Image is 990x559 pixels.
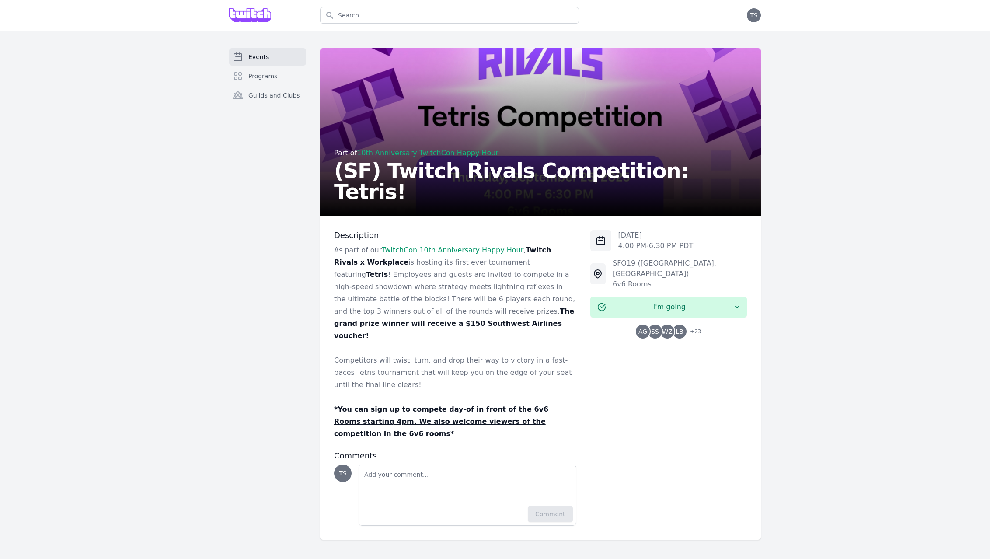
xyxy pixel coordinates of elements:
p: As part of our , is hosting its first ever tournament featuring ! Employees and guests are invite... [334,244,576,342]
div: 6v6 Rooms [613,279,747,290]
a: 10th Anniversary TwitchCon Happy Hour [357,149,498,157]
a: Programs [229,67,306,85]
button: TS [747,8,761,22]
span: SS [651,328,659,335]
button: I'm going [590,297,747,318]
h3: Comments [334,451,576,461]
span: AG [638,328,647,335]
button: Comment [528,506,573,522]
h2: (SF) Twitch Rivals Competition: Tetris! [334,160,747,202]
p: [DATE] [618,230,694,241]
span: I'm going [606,302,733,312]
u: *You can sign up to compete day-of in front of the 6v6 Rooms starting 4pm. We also welcome viewer... [334,405,548,438]
span: WZ [662,328,672,335]
strong: Tetris [366,270,388,279]
span: LB [676,328,683,335]
span: Programs [248,72,277,80]
strong: The grand prize winner will receive a $150 Southwest Airlines voucher! [334,307,574,340]
img: Grove [229,8,271,22]
p: Competitors will twist, turn, and drop their way to victory in a fast-paces Tetris tournament tha... [334,354,576,391]
span: TS [750,12,757,18]
input: Search [320,7,579,24]
a: Guilds and Clubs [229,87,306,104]
h3: Description [334,230,576,241]
span: TS [339,470,346,476]
nav: Sidebar [229,48,306,118]
div: SFO19 ([GEOGRAPHIC_DATA], [GEOGRAPHIC_DATA]) [613,258,747,279]
a: TwitchCon 10th Anniversary Happy Hour [382,246,523,254]
span: Events [248,52,269,61]
span: + 23 [685,326,701,339]
p: 4:00 PM - 6:30 PM PDT [618,241,694,251]
span: Guilds and Clubs [248,91,300,100]
a: Events [229,48,306,66]
div: Part of [334,148,747,158]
